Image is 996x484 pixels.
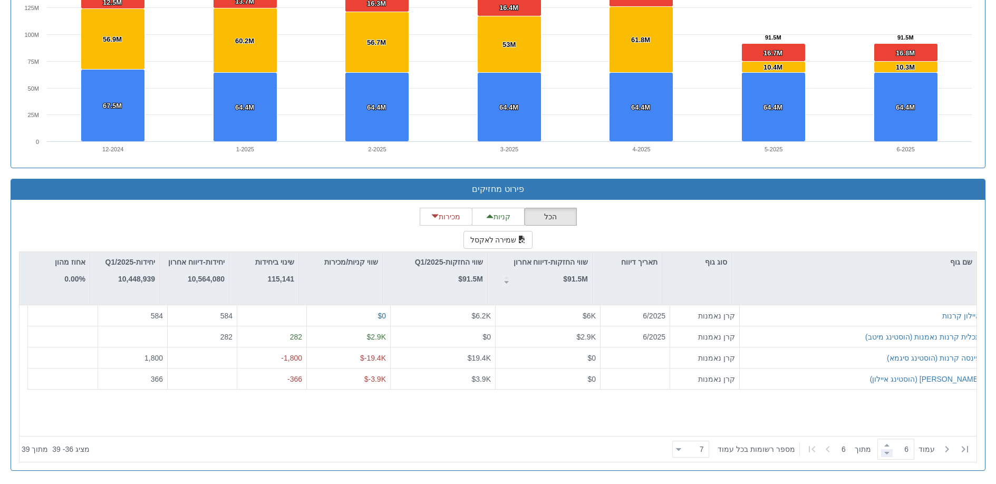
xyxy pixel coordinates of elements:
[102,352,163,363] div: 1,800
[22,438,90,461] div: ‏מציג 36 - 39 ‏ מתוך 39
[36,139,39,145] text: 0
[576,332,596,341] span: $2.9K
[471,374,491,383] span: $3.9K
[102,146,123,152] text: 12-2024
[468,353,491,362] span: $19.4K
[366,332,386,341] span: $2.9K
[24,5,39,11] text: 125M
[918,444,935,454] span: ‏עמוד
[28,112,39,118] text: 25M
[235,103,254,111] tspan: 64.4M
[64,275,85,283] strong: 0.00%
[500,146,518,152] text: 3-2025
[732,252,976,272] div: שם גוף
[103,102,122,110] tspan: 67.5M
[360,353,386,362] span: $-19.4K
[55,256,85,268] p: אחוז מהון
[367,103,386,111] tspan: 64.4M
[593,252,662,272] div: תאריך דיווח
[662,252,731,272] div: סוג גוף
[103,35,122,43] tspan: 56.9M
[472,208,525,226] button: קניות
[870,373,980,384] button: [PERSON_NAME] (הוסטינג איילון)
[763,63,782,71] tspan: 10.4M
[102,373,163,384] div: 366
[172,311,233,321] div: 584
[364,374,386,383] span: $-3.9K
[235,37,254,45] tspan: 60.2M
[897,146,915,152] text: 6-2025
[188,275,225,283] strong: 10,564,080
[502,41,516,49] tspan: 53M
[367,38,386,46] tspan: 56.7M
[102,311,163,321] div: 584
[896,49,915,57] tspan: 16.8M
[583,312,596,320] span: $6K
[267,275,294,283] strong: 115,141
[471,312,491,320] span: $6.2K
[514,256,588,268] p: שווי החזקות-דיווח אחרון
[236,146,254,152] text: 1-2025
[105,256,155,268] p: יחידות-Q1/2025
[587,353,596,362] span: $0
[763,103,782,111] tspan: 64.4M
[896,63,915,71] tspan: 10.3M
[378,312,386,320] span: $0
[896,103,915,111] tspan: 64.4M
[897,34,914,41] tspan: 91.5M
[19,185,977,194] h3: פירוט מחזיקים
[255,256,294,268] p: שינוי ביחידות
[28,59,39,65] text: 75M
[587,374,596,383] span: $0
[499,103,518,111] tspan: 64.4M
[241,352,302,363] div: -1,800
[887,352,980,363] button: פינסה קרנות (הוסטינג סיגמא)
[674,331,735,342] div: קרן נאמנות
[368,146,386,152] text: 2-2025
[631,36,650,44] tspan: 61.8M
[763,49,782,57] tspan: 16.7M
[674,373,735,384] div: קרן נאמנות
[168,256,225,268] p: יחידות-דיווח אחרון
[865,331,980,342] button: תכלית קרנות נאמנות (הוסטינג מיטב)
[24,32,39,38] text: 100M
[668,438,974,461] div: ‏ מתוך
[765,146,782,152] text: 5-2025
[524,208,577,226] button: הכל
[942,311,980,321] button: איילון קרנות
[299,252,382,272] div: שווי קניות/מכירות
[28,85,39,92] text: 50M
[605,331,665,342] div: 6/2025
[118,275,155,283] strong: 10,448,939
[631,103,650,111] tspan: 64.4M
[718,444,795,454] span: ‏מספר רשומות בכל עמוד
[463,231,533,249] button: שמירה לאקסל
[563,275,588,283] strong: $91.5M
[842,444,855,454] span: 6
[674,352,735,363] div: קרן נאמנות
[415,256,483,268] p: שווי החזקות-Q1/2025
[499,4,518,12] tspan: 16.4M
[482,332,491,341] span: $0
[420,208,472,226] button: מכירות
[458,275,483,283] strong: $91.5M
[241,373,302,384] div: -366
[632,146,650,152] text: 4-2025
[241,331,302,342] div: 282
[674,311,735,321] div: קרן נאמנות
[605,311,665,321] div: 6/2025
[172,331,233,342] div: 282
[765,34,781,41] tspan: 91.5M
